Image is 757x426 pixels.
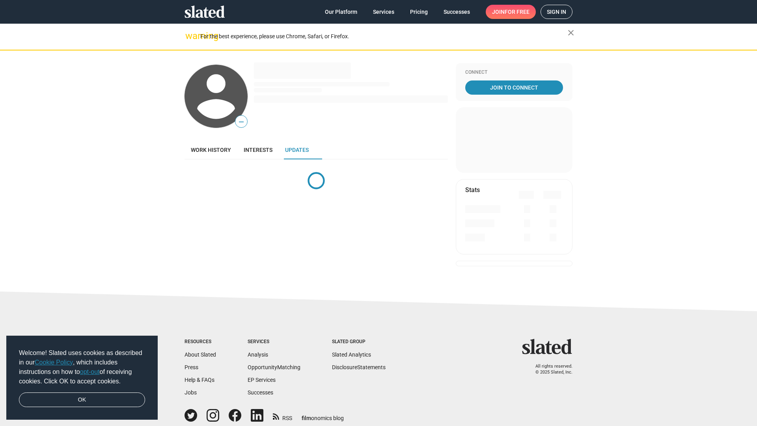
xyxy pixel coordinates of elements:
a: Successes [437,5,476,19]
span: for free [505,5,530,19]
mat-icon: close [566,28,576,37]
p: All rights reserved. © 2025 Slated, Inc. [527,364,572,375]
span: Join [492,5,530,19]
a: EP Services [248,377,276,383]
span: Our Platform [325,5,357,19]
a: Work history [185,140,237,159]
a: Join To Connect [465,80,563,95]
a: RSS [273,410,292,422]
span: Welcome! Slated uses cookies as described in our , which includes instructions on how to of recei... [19,348,145,386]
span: Successes [444,5,470,19]
a: Help & FAQs [185,377,214,383]
span: Work history [191,147,231,153]
span: Join To Connect [467,80,561,95]
a: DisclosureStatements [332,364,386,370]
a: dismiss cookie message [19,392,145,407]
mat-card-title: Stats [465,186,480,194]
span: — [235,117,247,127]
a: Successes [248,389,273,396]
a: Interests [237,140,279,159]
a: Sign in [541,5,572,19]
mat-icon: warning [185,31,195,41]
span: Sign in [547,5,566,19]
a: Pricing [404,5,434,19]
a: filmonomics blog [302,408,344,422]
div: cookieconsent [6,336,158,420]
a: Press [185,364,198,370]
a: Joinfor free [486,5,536,19]
a: Jobs [185,389,197,396]
div: For the best experience, please use Chrome, Safari, or Firefox. [200,31,568,42]
span: Interests [244,147,272,153]
a: OpportunityMatching [248,364,300,370]
div: Services [248,339,300,345]
a: Cookie Policy [35,359,73,366]
span: Updates [285,147,309,153]
a: Analysis [248,351,268,358]
span: film [302,415,311,421]
div: Resources [185,339,216,345]
div: Connect [465,69,563,76]
a: Our Platform [319,5,364,19]
a: opt-out [80,368,100,375]
div: Slated Group [332,339,386,345]
a: Slated Analytics [332,351,371,358]
span: Pricing [410,5,428,19]
a: Services [367,5,401,19]
a: About Slated [185,351,216,358]
a: Updates [279,140,315,159]
span: Services [373,5,394,19]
